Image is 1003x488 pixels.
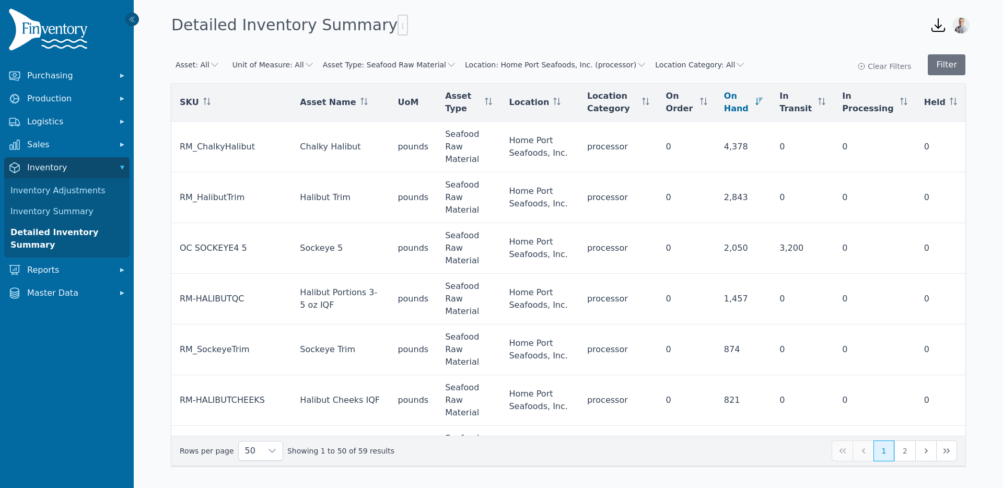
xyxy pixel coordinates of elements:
td: Halibut U5.5oz IQF [291,426,389,477]
span: Location Category [587,90,638,115]
button: Production [4,88,130,109]
div: 0 [842,141,907,153]
td: Home Port Seafoods, Inc. [500,324,578,375]
span: Inventory [27,161,111,174]
button: Page 2 [894,440,915,461]
td: Home Port Seafoods, Inc. [500,375,578,426]
span: Purchasing [27,69,111,82]
td: pounds [389,223,437,274]
div: 0 [924,343,957,356]
div: 0 [666,191,707,204]
div: 0 [842,343,907,356]
td: pounds [389,172,437,223]
div: 0 [842,242,907,254]
button: Unit of Measure: All [232,60,314,70]
span: Asset Name [300,96,356,109]
div: 0 [779,141,825,153]
td: Seafood Raw Material [437,122,500,172]
img: Finventory [8,8,92,55]
td: Home Port Seafoods, Inc. [500,274,578,324]
span: Location [509,96,549,109]
button: Asset Type: Seafood Raw Material [323,60,457,70]
span: Reports [27,264,111,276]
div: 0 [924,191,957,204]
td: Seafood Raw Material [437,375,500,426]
td: Seafood Raw Material [437,172,500,223]
span: Logistics [27,115,111,128]
div: 1,457 [724,293,763,305]
div: 0 [666,141,707,153]
td: Halibut Trim [291,172,389,223]
td: Seafood Raw Material [437,324,500,375]
span: Rows per page [239,441,262,460]
td: Home Port Seafoods, Inc. [500,223,578,274]
span: On Hand [724,90,752,115]
span: Asset Type [445,90,481,115]
h1: Detailed Inventory Summary [171,15,408,36]
div: 0 [924,394,957,406]
td: pounds [389,426,437,477]
div: 0 [924,141,957,153]
span: Sales [27,138,111,151]
div: 2,050 [724,242,763,254]
a: Inventory Summary [6,201,127,222]
div: 0 [842,394,907,406]
div: 0 [779,191,825,204]
td: RM-HALIBUTQC [171,274,291,324]
td: Sockeye Trim [291,324,389,375]
td: Home Port Seafoods, Inc. [500,426,578,477]
td: pounds [389,122,437,172]
div: 0 [666,293,707,305]
div: 874 [724,343,763,356]
button: Logistics [4,111,130,132]
td: Seafood Raw Material [437,426,500,477]
td: RM-HALIBUTCHEEKS [171,375,291,426]
td: processor [579,223,658,274]
td: Sockeye 5 [291,223,389,274]
td: pounds [389,375,437,426]
button: Reports [4,260,130,281]
span: UoM [398,96,418,109]
button: Clear Filters [857,61,911,72]
img: Joshua Benton [953,17,970,33]
td: processor [579,172,658,223]
div: 0 [924,242,957,254]
button: Sales [4,134,130,155]
div: 0 [924,293,957,305]
div: 0 [666,242,707,254]
span: Held [924,96,946,109]
div: 0 [779,293,825,305]
td: Home Port Seafoods, Inc. [500,122,578,172]
span: Master Data [27,287,111,299]
span: In Transit [779,90,814,115]
td: pounds [389,274,437,324]
button: Inventory [4,157,130,178]
div: 0 [779,394,825,406]
div: 0 [842,293,907,305]
div: 3,200 [779,242,825,254]
span: On Order [666,90,696,115]
div: 2,843 [724,191,763,204]
td: RM_HalibutTrim [171,172,291,223]
td: Halibut Cheeks IQF [291,375,389,426]
div: 0 [666,343,707,356]
button: Master Data [4,283,130,304]
span: In Processing [842,90,895,115]
td: OC SOCKEYE4 5 [171,223,291,274]
td: processor [579,122,658,172]
td: RM_ChalkyHalibut [171,122,291,172]
button: Page 1 [873,440,894,461]
div: 0 [666,394,707,406]
td: Chalky Halibut [291,122,389,172]
td: processor [579,426,658,477]
td: Halibut U5 IQF [171,426,291,477]
button: Last Page [936,440,957,461]
td: Seafood Raw Material [437,274,500,324]
div: 0 [842,191,907,204]
button: Purchasing [4,65,130,86]
td: Home Port Seafoods, Inc. [500,172,578,223]
div: 4,378 [724,141,763,153]
td: processor [579,324,658,375]
button: Location Category: All [655,60,745,70]
button: Location: Home Port Seafoods, Inc. (processor) [465,60,647,70]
